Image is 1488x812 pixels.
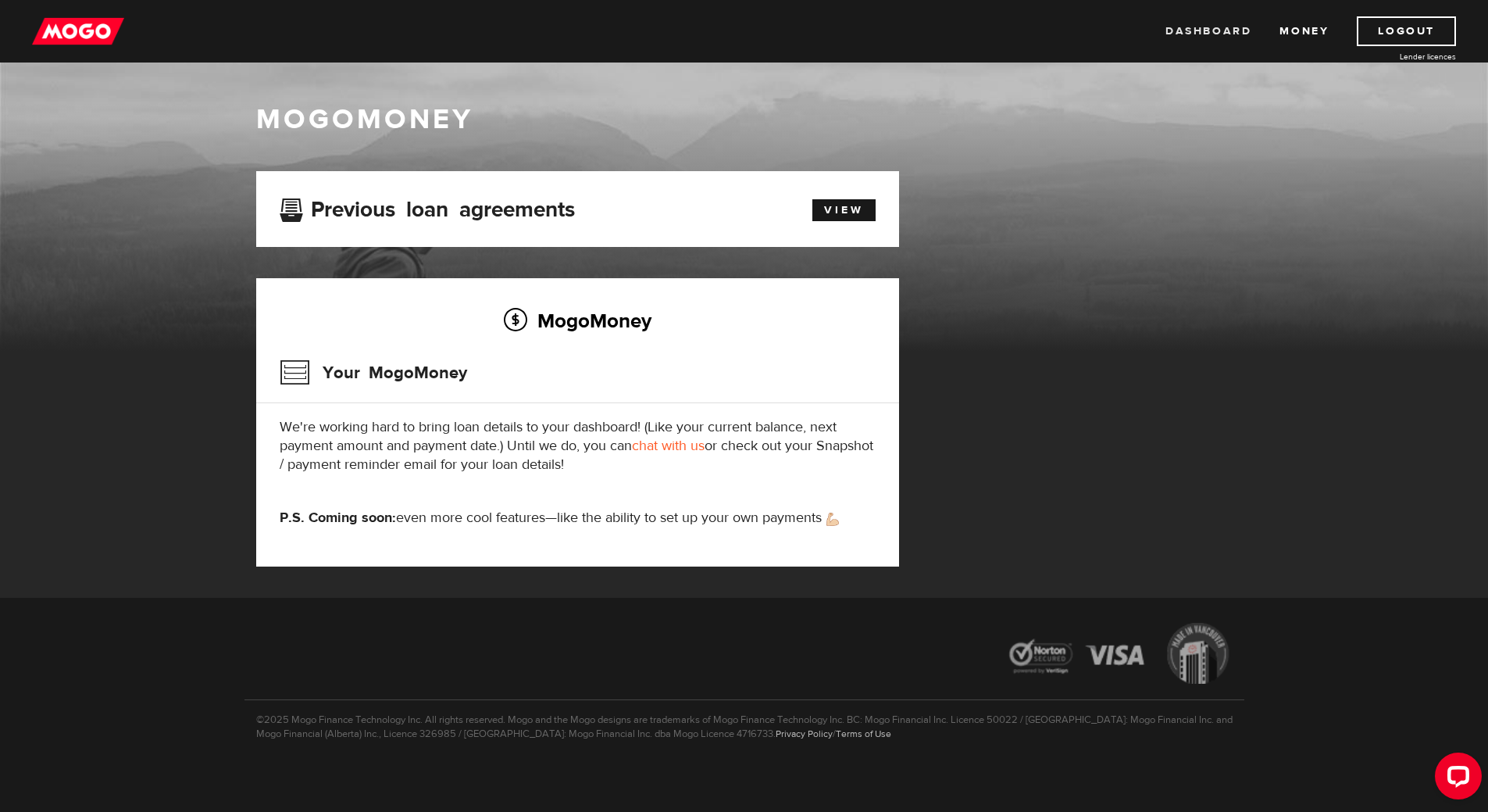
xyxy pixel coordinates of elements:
img: legal-icons-92a2ffecb4d32d839781d1b4e4802d7b.png [994,611,1244,699]
h3: Your MogoMoney [280,352,467,393]
iframe: LiveChat chat widget [1422,746,1488,812]
a: chat with us [632,437,705,455]
p: even more cool features—like the ability to set up your own payments [280,509,876,528]
a: Dashboard [1165,16,1251,46]
a: Privacy Policy [776,728,833,740]
a: Terms of Use [836,728,891,740]
h3: Previous loan agreements [280,197,575,217]
p: ©2025 Mogo Finance Technology Inc. All rights reserved. Mogo and the Mogo designs are trademarks ... [244,699,1244,741]
a: Lender licences [1339,51,1456,63]
h1: MogoMoney [256,103,1233,136]
a: View [812,199,876,221]
strong: P.S. Coming soon: [280,509,396,527]
a: Logout [1357,16,1456,46]
img: mogo_logo-11ee424be714fa7cbb0f0f49df9e16ec.png [32,16,124,46]
p: We're working hard to bring loan details to your dashboard! (Like your current balance, next paym... [280,418,876,474]
img: strong arm emoji [826,513,839,526]
h2: MogoMoney [280,304,876,337]
a: Money [1279,16,1329,46]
